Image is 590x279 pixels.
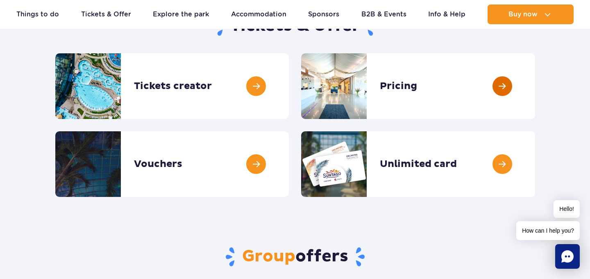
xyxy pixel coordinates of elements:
[554,200,580,218] span: Hello!
[428,5,465,24] a: Info & Help
[308,5,339,24] a: Sponsors
[508,11,538,18] span: Buy now
[55,246,535,268] h2: offers
[153,5,209,24] a: Explore the park
[242,246,295,267] span: Group
[16,5,59,24] a: Things to do
[488,5,574,24] button: Buy now
[555,244,580,269] div: Chat
[361,5,406,24] a: B2B & Events
[81,5,131,24] a: Tickets & Offer
[231,5,286,24] a: Accommodation
[516,221,580,240] span: How can I help you?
